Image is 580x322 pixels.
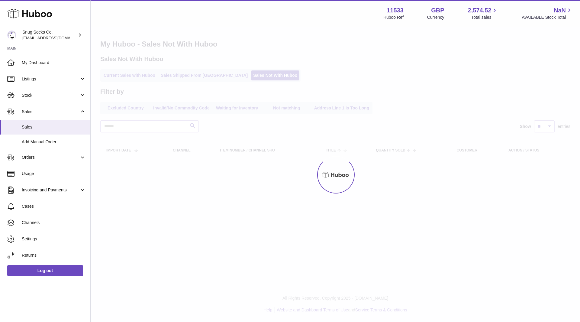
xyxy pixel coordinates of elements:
span: Stock [22,93,79,98]
img: info@snugsocks.co.uk [7,31,16,40]
span: [EMAIL_ADDRESS][DOMAIN_NAME] [22,35,89,40]
div: Snug Socks Co. [22,29,77,41]
div: Currency [427,15,444,20]
span: My Dashboard [22,60,86,66]
span: Usage [22,171,86,177]
div: Huboo Ref [383,15,404,20]
span: AVAILABLE Stock Total [522,15,573,20]
a: Log out [7,265,83,276]
span: Channels [22,220,86,226]
span: NaN [554,6,566,15]
span: Add Manual Order [22,139,86,145]
span: Total sales [471,15,498,20]
span: Orders [22,154,79,160]
span: Sales [22,124,86,130]
span: Listings [22,76,79,82]
a: NaN AVAILABLE Stock Total [522,6,573,20]
a: 2,574.52 Total sales [468,6,498,20]
span: Sales [22,109,79,115]
strong: 11533 [387,6,404,15]
span: Settings [22,236,86,242]
strong: GBP [431,6,444,15]
span: Invoicing and Payments [22,187,79,193]
span: 2,574.52 [468,6,491,15]
span: Cases [22,203,86,209]
span: Returns [22,252,86,258]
